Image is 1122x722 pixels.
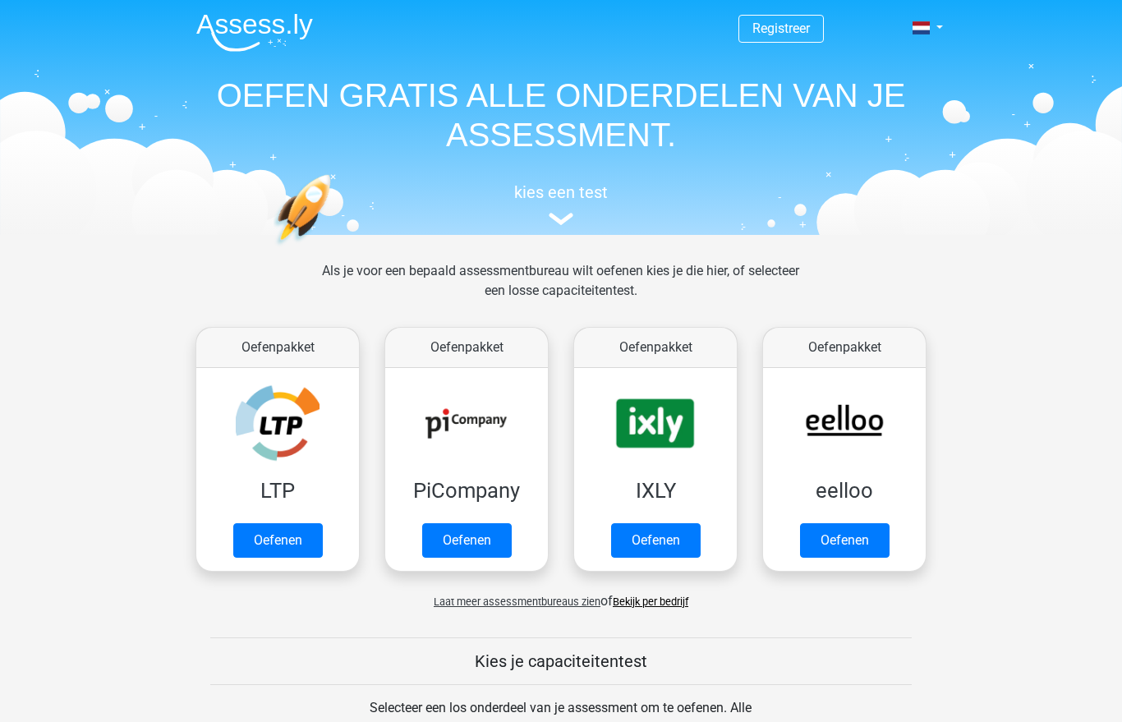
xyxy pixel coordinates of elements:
a: Bekijk per bedrijf [613,596,688,608]
a: Oefenen [233,523,323,558]
span: Laat meer assessmentbureaus zien [434,596,600,608]
div: Als je voor een bepaald assessmentbureau wilt oefenen kies je die hier, of selecteer een losse ca... [309,261,812,320]
img: oefenen [274,174,394,323]
a: Oefenen [611,523,701,558]
h5: kies een test [183,182,939,202]
a: Registreer [752,21,810,36]
div: of [183,578,939,611]
h1: OEFEN GRATIS ALLE ONDERDELEN VAN JE ASSESSMENT. [183,76,939,154]
a: kies een test [183,182,939,226]
h5: Kies je capaciteitentest [210,651,912,671]
a: Oefenen [422,523,512,558]
img: assessment [549,213,573,225]
a: Oefenen [800,523,890,558]
img: Assessly [196,13,313,52]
